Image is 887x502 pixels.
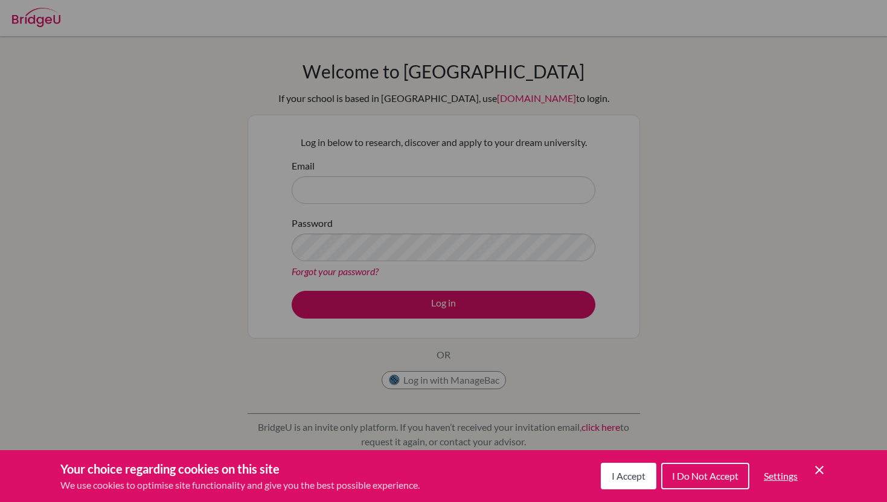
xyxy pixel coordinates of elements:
button: Save and close [812,463,827,477]
h3: Your choice regarding cookies on this site [60,460,420,478]
span: Settings [764,470,798,481]
button: I Do Not Accept [661,463,749,489]
p: We use cookies to optimise site functionality and give you the best possible experience. [60,478,420,492]
span: I Accept [612,470,645,481]
button: I Accept [601,463,656,489]
span: I Do Not Accept [672,470,738,481]
button: Settings [754,464,807,488]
